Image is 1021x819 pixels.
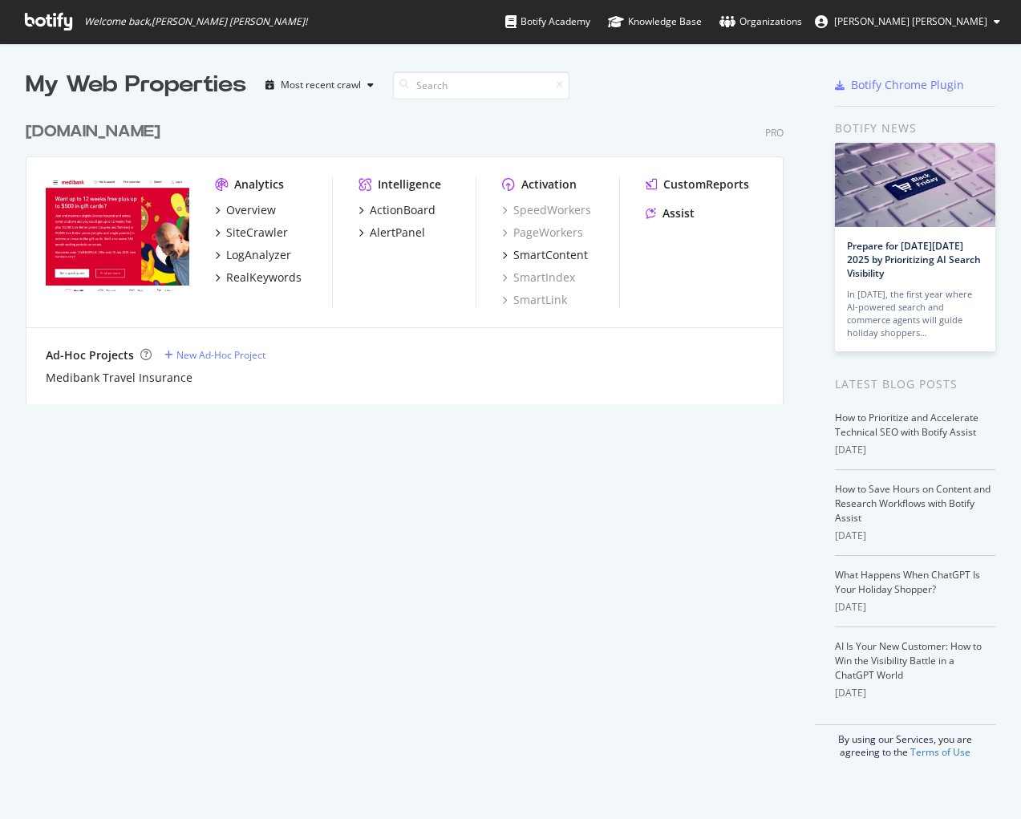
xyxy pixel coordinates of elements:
div: [DATE] [835,529,995,543]
a: AlertPanel [359,225,425,241]
span: Welcome back, [PERSON_NAME] [PERSON_NAME] ! [84,15,307,28]
a: Medibank Travel Insurance [46,370,192,386]
a: SmartIndex [502,270,575,286]
div: [DATE] [835,443,995,457]
a: Assist [646,205,695,221]
a: How to Prioritize and Accelerate Technical SEO with Botify Assist [835,411,978,439]
div: By using our Services, you are agreeing to the [815,724,995,759]
a: What Happens When ChatGPT Is Your Holiday Shopper? [835,568,980,596]
div: ActionBoard [370,202,436,218]
button: Most recent crawl [259,72,380,98]
button: [PERSON_NAME] [PERSON_NAME] [802,9,1013,34]
a: Overview [215,202,276,218]
div: Botify Chrome Plugin [851,77,964,93]
div: RealKeywords [226,270,302,286]
div: Botify Academy [505,14,590,30]
div: Analytics [234,176,284,193]
a: Terms of Use [910,745,970,759]
div: SmartContent [513,247,588,263]
a: ActionBoard [359,202,436,218]
div: Knowledge Base [608,14,702,30]
div: [DOMAIN_NAME] [26,120,160,144]
a: Botify Chrome Plugin [835,77,964,93]
div: Organizations [719,14,802,30]
div: SiteCrawler [226,225,288,241]
a: [DOMAIN_NAME] [26,120,167,144]
div: Ad-Hoc Projects [46,347,134,363]
div: Latest Blog Posts [835,375,995,393]
a: PageWorkers [502,225,583,241]
a: SmartContent [502,247,588,263]
a: New Ad-Hoc Project [164,348,265,362]
div: Intelligence [378,176,441,193]
div: LogAnalyzer [226,247,291,263]
a: AI Is Your New Customer: How to Win the Visibility Battle in a ChatGPT World [835,639,982,682]
span: Ashleigh Mabilia [834,14,987,28]
div: Activation [521,176,577,193]
a: SmartLink [502,292,567,308]
div: New Ad-Hoc Project [176,348,265,362]
div: Botify news [835,120,995,137]
input: Search [393,71,569,99]
a: SpeedWorkers [502,202,591,218]
div: [DATE] [835,686,995,700]
a: SiteCrawler [215,225,288,241]
img: Prepare for Black Friday 2025 by Prioritizing AI Search Visibility [835,143,995,227]
img: Medibank.com.au [46,176,189,291]
a: CustomReports [646,176,749,193]
a: RealKeywords [215,270,302,286]
div: Most recent crawl [281,80,361,90]
a: LogAnalyzer [215,247,291,263]
div: Overview [226,202,276,218]
div: AlertPanel [370,225,425,241]
div: grid [26,101,796,404]
a: How to Save Hours on Content and Research Workflows with Botify Assist [835,482,991,525]
div: CustomReports [663,176,749,193]
div: Pro [765,126,784,140]
a: Prepare for [DATE][DATE] 2025 by Prioritizing AI Search Visibility [847,239,981,280]
div: My Web Properties [26,69,246,101]
div: [DATE] [835,600,995,614]
div: In [DATE], the first year where AI-powered search and commerce agents will guide holiday shoppers… [847,288,983,339]
div: Assist [662,205,695,221]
